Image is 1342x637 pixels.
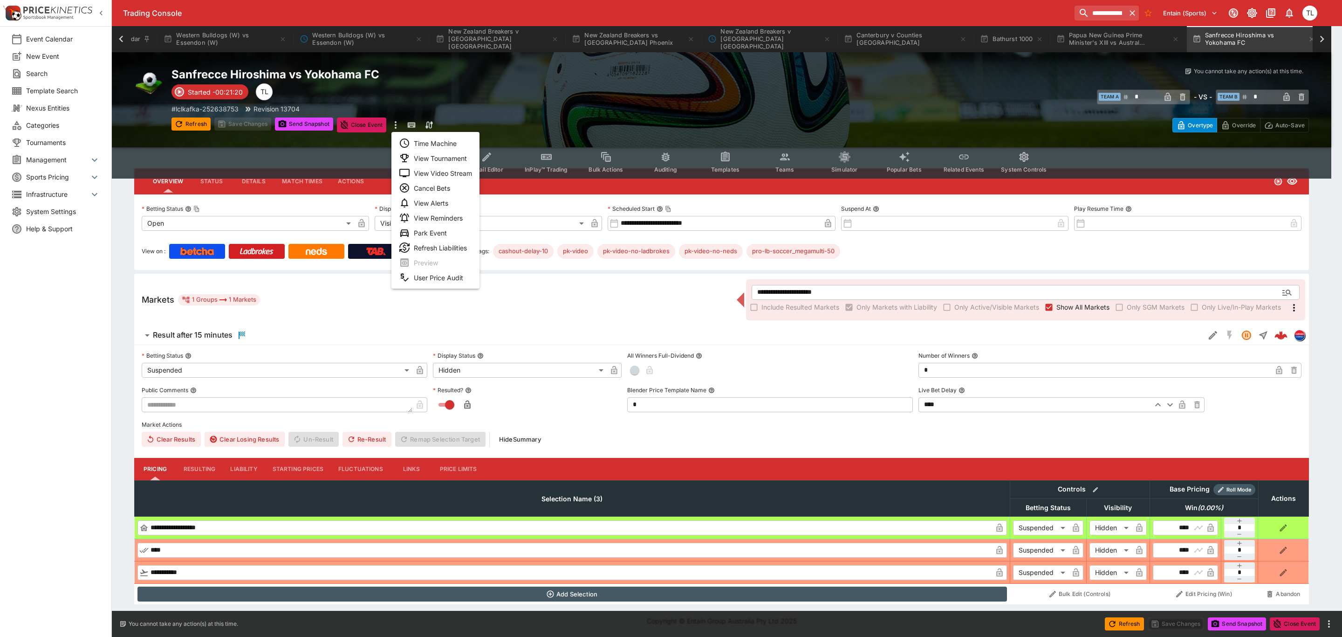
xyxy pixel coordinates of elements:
li: Cancel Bets [391,180,479,195]
li: Time Machine [391,136,479,151]
li: Refresh Liabilities [391,240,479,255]
li: View Tournament [391,151,479,166]
li: Park Event [391,225,479,240]
li: View Alerts [391,195,479,210]
li: View Reminders [391,210,479,225]
li: View Video Stream [391,166,479,180]
li: User Price Audit [391,270,479,285]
